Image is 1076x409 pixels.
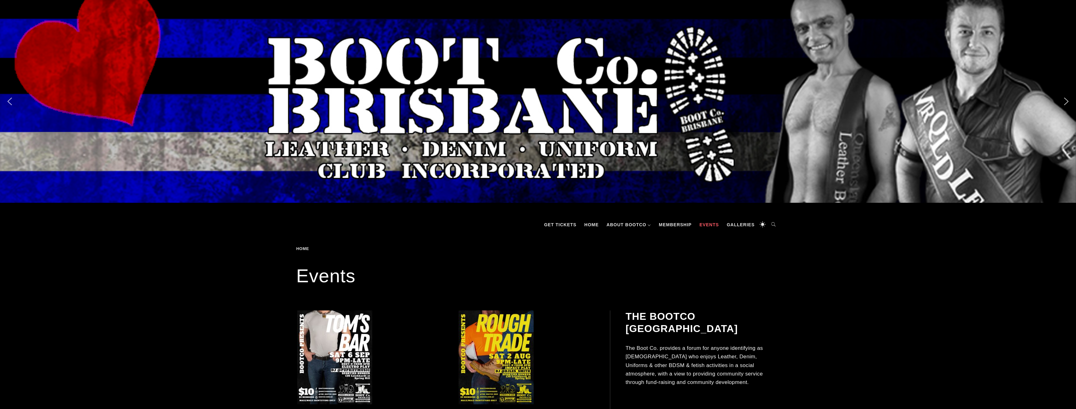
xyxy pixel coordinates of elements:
[296,263,780,289] h1: Events
[696,215,722,234] a: Events
[723,215,758,234] a: Galleries
[626,310,779,335] h2: The BootCo [GEOGRAPHIC_DATA]
[541,215,580,234] a: GET TICKETS
[5,96,15,106] img: previous arrow
[603,215,654,234] a: About BootCo
[296,247,338,251] div: Breadcrumbs
[626,344,779,386] p: The Boot Co. provides a forum for anyone identifying as [DEMOGRAPHIC_DATA] who enjoys Leather, De...
[581,215,602,234] a: Home
[656,215,695,234] a: Membership
[1061,96,1071,106] img: next arrow
[296,246,311,251] a: Home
